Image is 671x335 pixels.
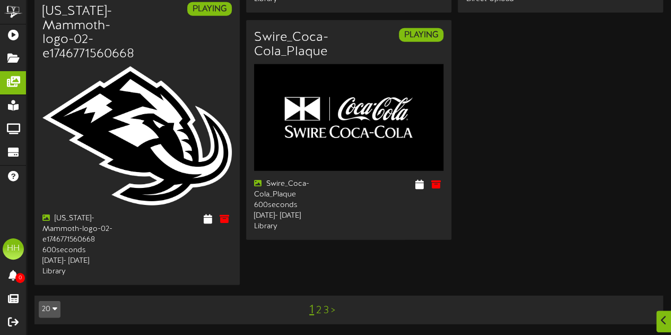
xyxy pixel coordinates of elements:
div: Library [254,221,341,232]
span: 0 [15,273,25,283]
div: [US_STATE]-Mammoth-logo-02-e1746771560668 [42,213,129,245]
button: 20 [39,301,60,318]
a: 2 [316,305,321,316]
div: Library [42,267,129,277]
div: Swire_Coca-Cola_Plaque [254,179,341,200]
div: 600 seconds [42,245,129,256]
img: cd214c85-7bde-4856-9ba6-d0b1d54a5105.png [42,66,232,205]
div: HH [3,238,24,260]
a: 3 [324,305,329,316]
strong: PLAYING [404,30,438,40]
strong: PLAYING [193,4,226,14]
a: > [331,305,335,316]
div: 600 seconds [254,200,341,211]
div: [DATE] - [DATE] [254,211,341,221]
div: [DATE] - [DATE] [42,256,129,267]
a: 1 [309,303,314,317]
img: ebbc34b0-292a-4755-86a9-1a628799c03b.jpg [254,64,443,171]
h3: [US_STATE]-Mammoth-logo-02-e1746771560668 [42,5,134,61]
h3: Swire_Coca-Cola_Plaque [254,31,341,59]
